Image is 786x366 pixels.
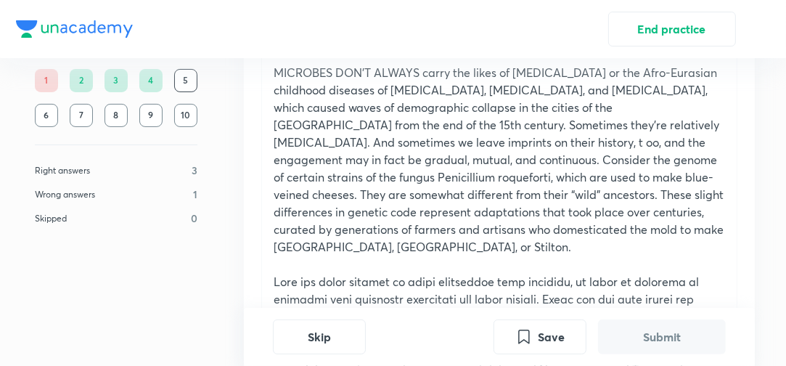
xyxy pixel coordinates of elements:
[16,20,133,38] img: Company Logo
[273,320,366,354] button: Skip
[274,64,725,256] p: MICROBES DON’T ALWAYS carry the likes of [MEDICAL_DATA] or the Afro-Eurasian childhood diseases o...
[35,164,90,177] p: Right answers
[191,211,197,226] p: 0
[105,69,128,92] div: 3
[608,12,736,46] button: End practice
[35,69,58,92] div: 1
[139,69,163,92] div: 4
[70,104,93,127] div: 7
[70,69,93,92] div: 2
[35,188,95,201] p: Wrong answers
[35,104,58,127] div: 6
[193,187,197,202] p: 1
[598,320,726,354] button: Submit
[139,104,163,127] div: 9
[35,212,67,225] p: Skipped
[105,104,128,127] div: 8
[192,163,197,178] p: 3
[174,104,197,127] div: 10
[494,320,586,354] button: Save
[174,69,197,92] div: 5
